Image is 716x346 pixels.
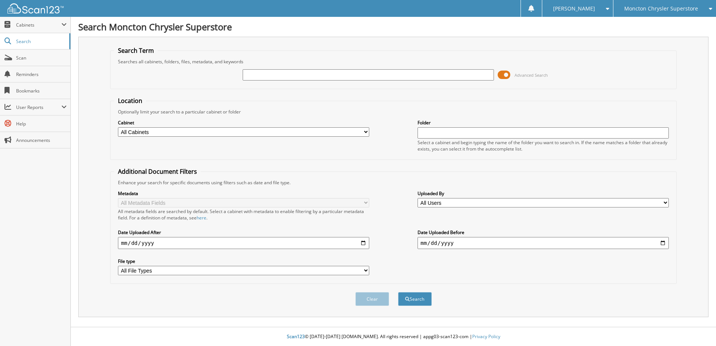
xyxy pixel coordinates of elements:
[7,3,64,13] img: scan123-logo-white.svg
[118,119,369,126] label: Cabinet
[16,88,67,94] span: Bookmarks
[16,55,67,61] span: Scan
[679,310,716,346] iframe: Chat Widget
[418,237,669,249] input: end
[118,258,369,264] label: File type
[118,237,369,249] input: start
[118,190,369,197] label: Metadata
[418,190,669,197] label: Uploaded By
[16,38,66,45] span: Search
[418,139,669,152] div: Select a cabinet and begin typing the name of the folder you want to search in. If the name match...
[114,97,146,105] legend: Location
[118,208,369,221] div: All metadata fields are searched by default. Select a cabinet with metadata to enable filtering b...
[553,6,595,11] span: [PERSON_NAME]
[114,109,673,115] div: Optionally limit your search to a particular cabinet or folder
[287,333,305,340] span: Scan123
[16,71,67,78] span: Reminders
[16,137,67,143] span: Announcements
[114,179,673,186] div: Enhance your search for specific documents using filters such as date and file type.
[16,22,61,28] span: Cabinets
[114,167,201,176] legend: Additional Document Filters
[197,215,206,221] a: here
[418,119,669,126] label: Folder
[16,104,61,110] span: User Reports
[118,229,369,236] label: Date Uploaded After
[515,72,548,78] span: Advanced Search
[16,121,67,127] span: Help
[398,292,432,306] button: Search
[624,6,698,11] span: Moncton Chrysler Superstore
[114,46,158,55] legend: Search Term
[71,328,716,346] div: © [DATE]-[DATE] [DOMAIN_NAME]. All rights reserved | appg03-scan123-com |
[418,229,669,236] label: Date Uploaded Before
[114,58,673,65] div: Searches all cabinets, folders, files, metadata, and keywords
[355,292,389,306] button: Clear
[472,333,500,340] a: Privacy Policy
[78,21,709,33] h1: Search Moncton Chrysler Superstore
